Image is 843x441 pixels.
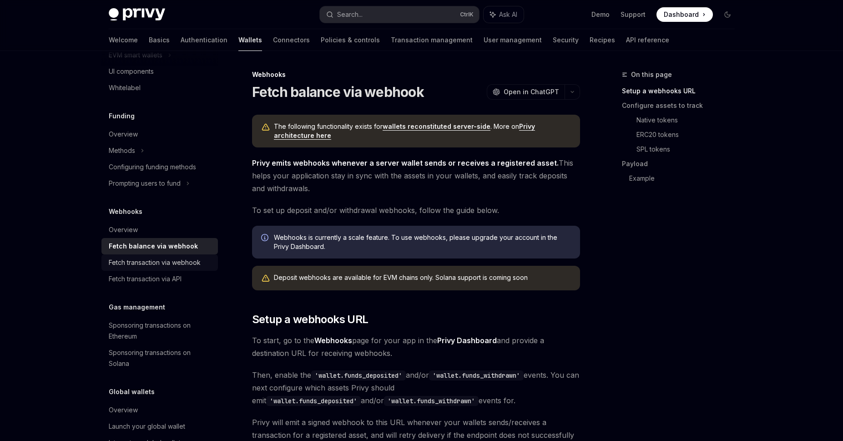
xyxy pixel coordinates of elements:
span: To start, go to the page for your app in the and provide a destination URL for receiving webhooks. [252,334,580,360]
span: Then, enable the and/or events. You can next configure which assets Privy should emit and/or even... [252,369,580,407]
a: Overview [101,402,218,418]
div: UI components [109,66,154,77]
div: Methods [109,145,135,156]
code: 'wallet.funds_deposited' [311,370,406,380]
span: Ctrl K [460,11,474,18]
a: Security [553,29,579,51]
a: wallets reconstituted server-side [383,122,490,131]
div: Configuring funding methods [109,162,196,172]
div: Fetch balance via webhook [109,241,198,252]
a: Webhooks [314,336,352,345]
div: Sponsoring transactions on Ethereum [109,320,212,342]
a: API reference [626,29,669,51]
a: Basics [149,29,170,51]
a: Native tokens [636,113,742,127]
code: 'wallet.funds_deposited' [266,396,361,406]
span: Webhooks is currently a scale feature. To use webhooks, please upgrade your account in the Privy ... [274,233,571,251]
div: Deposit webhooks are available for EVM chains only. Solana support is coming soon [274,273,571,283]
a: Support [621,10,646,19]
a: Configure assets to track [622,98,742,113]
svg: Warning [261,123,270,132]
a: Fetch transaction via webhook [101,254,218,271]
div: Fetch transaction via webhook [109,257,201,268]
a: UI components [101,63,218,80]
span: Ask AI [499,10,517,19]
a: ERC20 tokens [636,127,742,142]
h5: Funding [109,111,135,122]
h5: Global wallets [109,386,155,397]
a: Connectors [273,29,310,51]
div: Fetch transaction via API [109,274,182,284]
a: Overview [101,126,218,142]
div: Sponsoring transactions on Solana [109,347,212,369]
img: dark logo [109,8,165,21]
code: 'wallet.funds_withdrawn' [429,370,524,380]
a: Example [629,171,742,186]
a: Setup a webhooks URL [622,84,742,98]
span: This helps your application stay in sync with the assets in your wallets, and easily track deposi... [252,157,580,195]
a: Authentication [181,29,227,51]
a: Wallets [238,29,262,51]
h5: Webhooks [109,206,142,217]
code: 'wallet.funds_withdrawn' [384,396,479,406]
a: Configuring funding methods [101,159,218,175]
span: To set up deposit and/or withdrawal webhooks, follow the guide below. [252,204,580,217]
a: Sponsoring transactions on Ethereum [101,317,218,345]
div: Prompting users to fund [109,178,181,189]
a: Whitelabel [101,80,218,96]
div: Overview [109,224,138,235]
span: Open in ChatGPT [504,87,559,96]
h1: Fetch balance via webhook [252,84,424,100]
a: Privy Dashboard [437,336,497,345]
a: Transaction management [391,29,473,51]
a: Overview [101,222,218,238]
a: Sponsoring transactions on Solana [101,345,218,372]
a: Dashboard [656,7,713,22]
a: SPL tokens [636,142,742,157]
button: Ask AI [484,6,524,23]
div: Overview [109,405,138,416]
a: Policies & controls [321,29,380,51]
a: Fetch balance via webhook [101,238,218,254]
span: Dashboard [664,10,699,19]
svg: Warning [261,274,270,283]
a: Recipes [590,29,615,51]
span: On this page [631,69,672,80]
a: Payload [622,157,742,171]
a: Demo [591,10,610,19]
button: Open in ChatGPT [487,84,565,100]
div: Overview [109,129,138,140]
div: Whitelabel [109,82,141,93]
a: Launch your global wallet [101,418,218,435]
a: Fetch transaction via API [101,271,218,287]
a: Welcome [109,29,138,51]
div: Webhooks [252,70,580,79]
svg: Info [261,234,270,243]
button: Toggle dark mode [720,7,735,22]
strong: Privy emits webhooks whenever a server wallet sends or receives a registered asset. [252,158,559,167]
h5: Gas management [109,302,165,313]
div: Launch your global wallet [109,421,185,432]
span: The following functionality exists for . More on [274,122,571,140]
button: Search...CtrlK [320,6,479,23]
span: Setup a webhooks URL [252,312,368,327]
div: Search... [337,9,363,20]
a: User management [484,29,542,51]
